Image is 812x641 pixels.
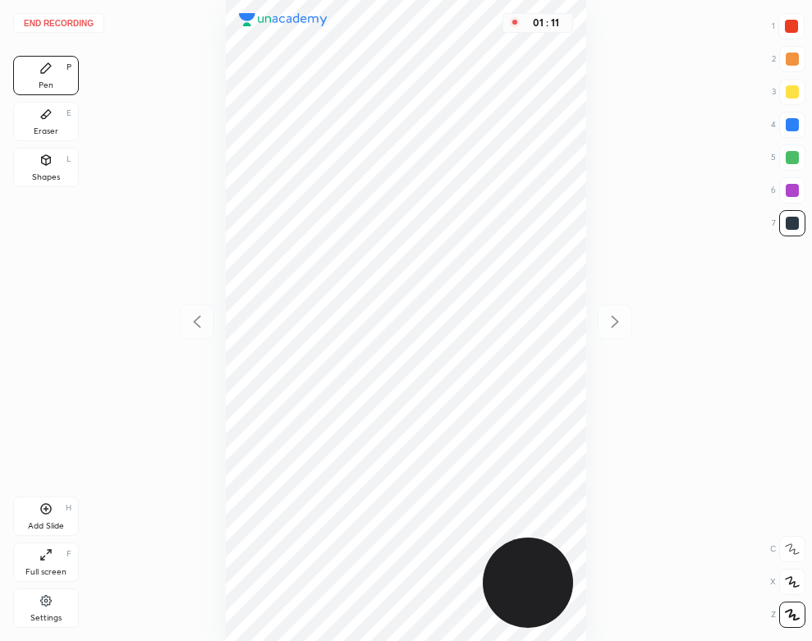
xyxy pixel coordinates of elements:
[772,79,805,105] div: 3
[66,504,71,512] div: H
[772,13,805,39] div: 1
[772,210,805,236] div: 7
[771,144,805,171] div: 5
[770,569,805,595] div: X
[772,46,805,72] div: 2
[39,81,53,89] div: Pen
[771,177,805,204] div: 6
[67,550,71,558] div: F
[25,568,67,576] div: Full screen
[67,155,71,163] div: L
[34,127,58,135] div: Eraser
[526,17,566,29] div: 01 : 11
[67,109,71,117] div: E
[28,522,64,530] div: Add Slide
[67,63,71,71] div: P
[771,112,805,138] div: 4
[13,13,104,33] button: End recording
[771,602,805,628] div: Z
[32,173,60,181] div: Shapes
[770,536,805,562] div: C
[239,13,328,26] img: logo.38c385cc.svg
[30,614,62,622] div: Settings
